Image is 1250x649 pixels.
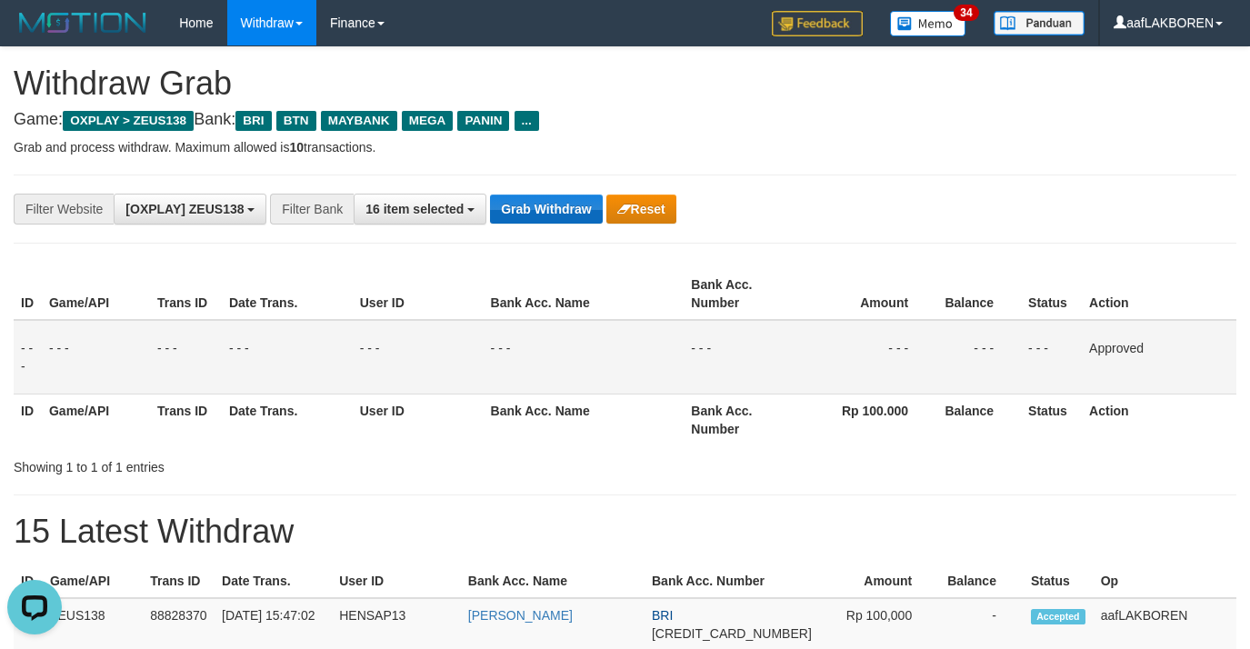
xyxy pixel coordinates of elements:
[354,194,486,225] button: 16 item selected
[935,320,1021,394] td: - - -
[935,394,1021,445] th: Balance
[652,626,812,641] span: Copy 641401028768534 to clipboard
[150,268,222,320] th: Trans ID
[143,564,215,598] th: Trans ID
[954,5,978,21] span: 34
[515,111,539,131] span: ...
[14,194,114,225] div: Filter Website
[289,140,304,155] strong: 10
[994,11,1085,35] img: panduan.png
[939,564,1024,598] th: Balance
[684,394,807,445] th: Bank Acc. Number
[484,394,685,445] th: Bank Acc. Name
[935,268,1021,320] th: Balance
[14,268,42,320] th: ID
[125,202,244,216] span: [OXPLAY] ZEUS138
[1082,268,1236,320] th: Action
[353,394,484,445] th: User ID
[1024,564,1094,598] th: Status
[321,111,397,131] span: MAYBANK
[14,65,1236,102] h1: Withdraw Grab
[353,320,484,394] td: - - -
[7,7,62,62] button: Open LiveChat chat widget
[484,320,685,394] td: - - -
[332,564,461,598] th: User ID
[270,194,354,225] div: Filter Bank
[222,268,353,320] th: Date Trans.
[276,111,316,131] span: BTN
[645,564,819,598] th: Bank Acc. Number
[235,111,271,131] span: BRI
[42,268,150,320] th: Game/API
[1021,268,1082,320] th: Status
[890,11,966,36] img: Button%20Memo.svg
[684,268,807,320] th: Bank Acc. Number
[150,320,222,394] td: - - -
[365,202,464,216] span: 16 item selected
[484,268,685,320] th: Bank Acc. Name
[14,451,507,476] div: Showing 1 to 1 of 1 entries
[14,564,43,598] th: ID
[42,320,150,394] td: - - -
[684,320,807,394] td: - - -
[461,564,645,598] th: Bank Acc. Name
[490,195,602,224] button: Grab Withdraw
[353,268,484,320] th: User ID
[1021,320,1082,394] td: - - -
[14,320,42,394] td: - - -
[807,394,935,445] th: Rp 100.000
[772,11,863,36] img: Feedback.jpg
[606,195,676,224] button: Reset
[1021,394,1082,445] th: Status
[1082,394,1236,445] th: Action
[14,138,1236,156] p: Grab and process withdraw. Maximum allowed is transactions.
[402,111,454,131] span: MEGA
[215,564,332,598] th: Date Trans.
[1031,609,1085,624] span: Accepted
[222,320,353,394] td: - - -
[14,514,1236,550] h1: 15 Latest Withdraw
[1094,564,1236,598] th: Op
[14,111,1236,129] h4: Game: Bank:
[457,111,509,131] span: PANIN
[43,564,143,598] th: Game/API
[150,394,222,445] th: Trans ID
[652,608,673,623] span: BRI
[14,394,42,445] th: ID
[42,394,150,445] th: Game/API
[1082,320,1236,394] td: Approved
[114,194,266,225] button: [OXPLAY] ZEUS138
[222,394,353,445] th: Date Trans.
[14,9,152,36] img: MOTION_logo.png
[819,564,939,598] th: Amount
[807,320,935,394] td: - - -
[807,268,935,320] th: Amount
[63,111,194,131] span: OXPLAY > ZEUS138
[468,608,573,623] a: [PERSON_NAME]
